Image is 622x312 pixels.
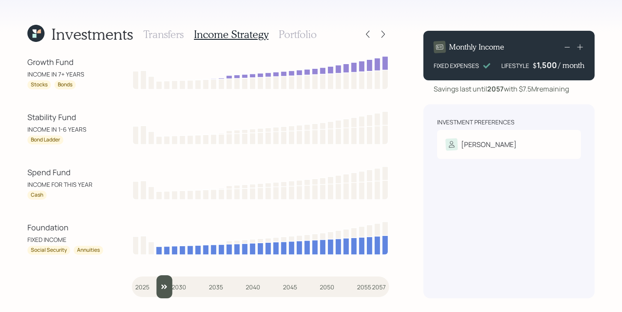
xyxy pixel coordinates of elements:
div: [PERSON_NAME] [461,139,517,150]
h4: Monthly Income [449,42,504,52]
div: FIXED INCOME [27,235,104,244]
div: 1,500 [537,60,558,70]
div: Stability Fund [27,112,104,123]
h1: Investments [51,25,133,43]
h3: Income Strategy [194,28,268,41]
div: Bonds [58,81,72,88]
h3: Portfolio [279,28,317,41]
div: Cash [31,191,43,199]
div: Savings last until with $7.5M remaining [434,84,569,94]
div: FIXED EXPENSES [434,61,479,70]
div: INCOME FOR THIS YEAR [27,180,104,189]
div: INCOME IN 7+ YEARS [27,70,104,79]
div: Growth Fund [27,56,104,68]
div: Stocks [31,81,48,88]
div: INCOME IN 1-6 YEARS [27,125,104,134]
h4: / month [558,61,584,70]
div: Bond Ladder [31,136,60,144]
b: 2057 [487,84,504,94]
h4: $ [533,61,537,70]
div: Foundation [27,222,104,233]
h3: Transfers [143,28,184,41]
div: Annuities [77,247,100,254]
div: Spend Fund [27,167,104,178]
div: Investment Preferences [437,118,515,127]
div: LIFESTYLE [501,61,529,70]
div: Social Security [31,247,67,254]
